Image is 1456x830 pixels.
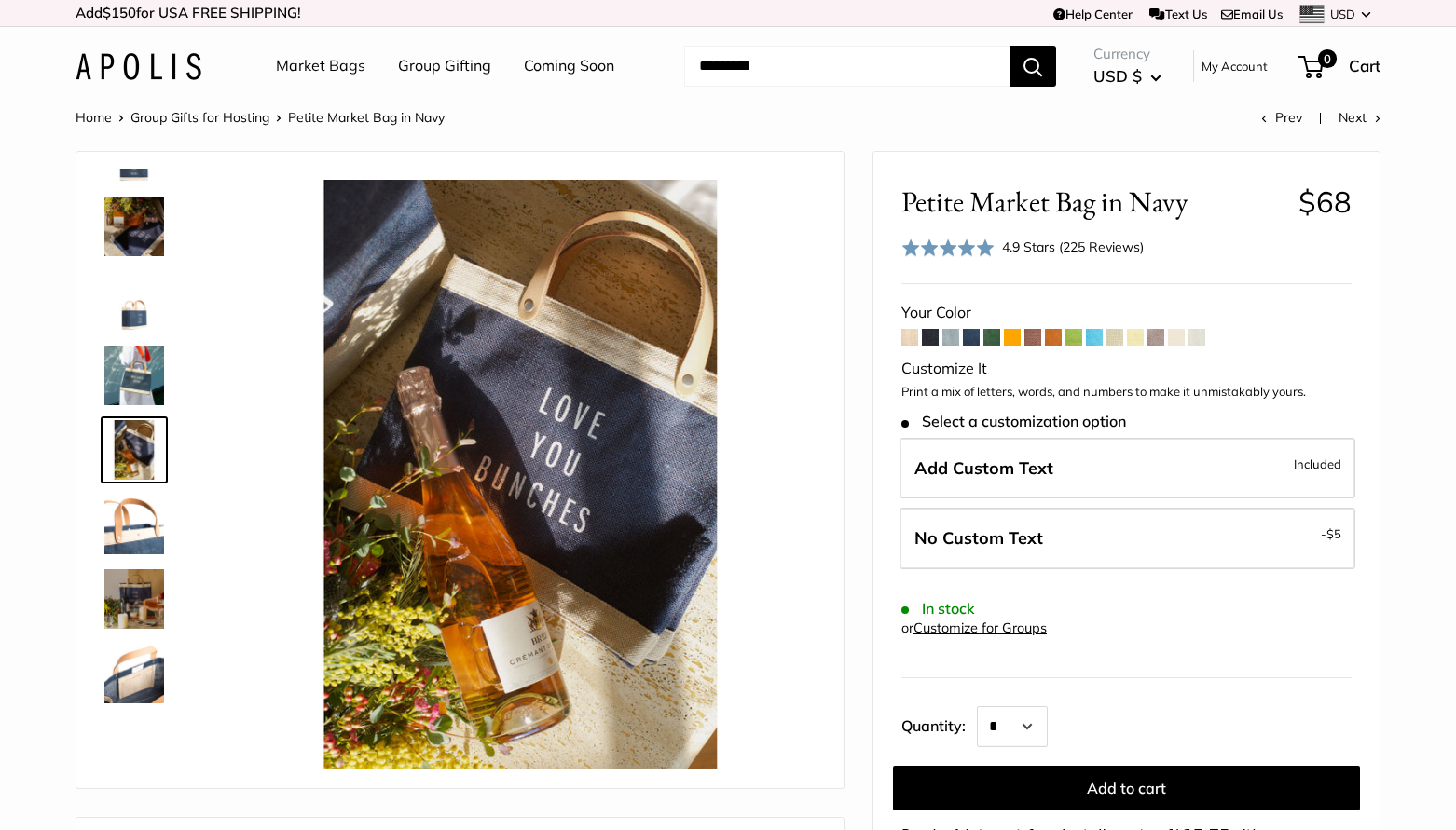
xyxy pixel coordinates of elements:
[901,600,975,618] span: In stock
[398,52,491,80] a: Group Gifting
[1093,66,1142,86] span: USD $
[104,271,164,331] img: Petite Market Bag in Navy
[101,342,168,409] a: Petite Market Bag in Navy
[901,701,977,747] label: Quantity:
[104,197,164,256] img: Petite Market Bag in Navy
[130,109,269,126] a: Group Gifts for Hosting
[104,346,164,405] img: Petite Market Bag in Navy
[900,508,1355,569] label: Leave Blank
[1093,61,1161,91] button: USD $
[901,616,1047,641] div: or
[1349,56,1380,75] span: Cart
[101,565,168,633] a: Petite Market Bag in Navy
[901,299,1352,327] div: Your Color
[1300,51,1380,81] a: 0 Cart
[900,438,1355,499] label: Add Custom Text
[1339,109,1380,126] a: Next
[104,420,164,480] img: Petite Market Bag in Navy
[15,759,199,815] iframe: Sign Up via Text for Offers
[1298,184,1352,220] span: $68
[1002,237,1144,257] div: 4.9 Stars (225 Reviews)
[1149,7,1206,21] a: Text Us
[288,109,445,126] span: Petite Market Bag in Navy
[1330,7,1355,21] span: USD
[1326,526,1341,541] span: $5
[1053,7,1133,21] a: Help Center
[901,383,1352,401] p: Print a mix of letters, words, and numbers to make it unmistakably yours.
[276,52,365,80] a: Market Bags
[1321,523,1341,545] span: -
[1093,41,1161,67] span: Currency
[1010,46,1056,87] button: Search
[101,193,168,260] a: Petite Market Bag in Navy
[893,766,1360,810] button: Add to cart
[103,4,136,21] span: $150
[76,53,201,80] img: Apolis
[1294,453,1341,475] span: Included
[1318,49,1337,68] span: 0
[101,491,168,558] a: description_Super soft and durable leather handles.
[76,105,445,129] nav: Breadcrumb
[901,413,1126,430] span: Select a customization option
[524,52,614,80] a: Coming Soon
[104,569,164,629] img: Petite Market Bag in Navy
[914,457,1053,479] span: Add Custom Text
[104,495,164,554] img: description_Super soft and durable leather handles.
[104,644,164,703] img: description_Inner pocket good for daily drivers.
[76,109,112,126] a: Home
[901,184,1284,219] span: Petite Market Bag in Navy
[104,718,164,778] img: description_Seal of authenticity printed on the backside of every bag.
[101,714,168,782] a: description_Seal of authenticity printed on the backside of every bag.
[101,416,168,483] a: Petite Market Bag in Navy
[913,619,1047,636] a: Customize for Groups
[901,234,1144,261] div: 4.9 Stars (225 Reviews)
[101,267,168,334] a: Petite Market Bag in Navy
[1221,7,1283,21] a: Email Us
[1261,109,1302,126] a: Prev
[684,46,1010,87] input: Search...
[226,180,816,769] img: Petite Market Bag in Navy
[914,527,1043,549] span: No Custom Text
[901,355,1352,383] div: Customize It
[1202,55,1268,77] a: My Account
[101,640,168,707] a: description_Inner pocket good for daily drivers.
